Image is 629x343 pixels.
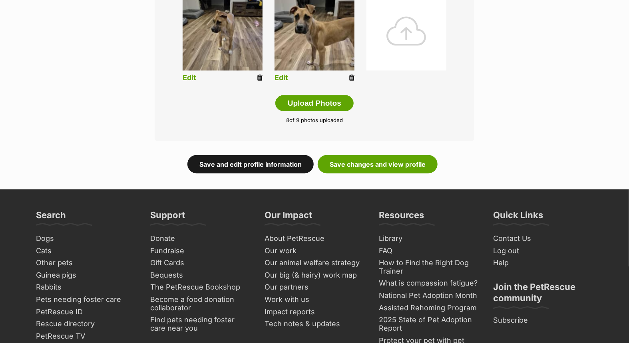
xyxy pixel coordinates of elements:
button: Upload Photos [275,95,354,111]
h3: Resources [379,209,424,225]
a: FAQ [376,245,482,257]
span: 8 [286,117,289,123]
a: Assisted Rehoming Program [376,302,482,315]
a: Help [490,257,596,270]
a: The PetRescue Bookshop [147,282,253,294]
a: Log out [490,245,596,257]
a: National Pet Adoption Month [376,290,482,302]
a: Library [376,233,482,245]
a: Become a food donation collaborator [147,294,253,314]
a: Save changes and view profile [318,155,438,173]
h3: Support [150,209,185,225]
a: Bequests [147,270,253,282]
a: Our partners [261,282,368,294]
a: About PetRescue [261,233,368,245]
a: PetRescue ID [33,306,139,319]
a: What is compassion fatigue? [376,278,482,290]
a: Other pets [33,257,139,270]
a: PetRescue TV [33,331,139,343]
a: Tech notes & updates [261,318,368,331]
a: Find pets needing foster care near you [147,314,253,335]
a: Our work [261,245,368,257]
a: Rabbits [33,282,139,294]
a: Subscribe [490,315,596,327]
a: Guinea pigs [33,270,139,282]
a: Contact Us [490,233,596,245]
a: Pets needing foster care [33,294,139,306]
a: Work with us [261,294,368,306]
a: Rescue directory [33,318,139,331]
p: of 9 photos uploaded [167,116,462,124]
a: Our big (& hairy) work map [261,270,368,282]
a: Impact reports [261,306,368,319]
a: Gift Cards [147,257,253,270]
a: How to Find the Right Dog Trainer [376,257,482,278]
a: Our animal welfare strategy [261,257,368,270]
a: 2025 State of Pet Adoption Report [376,314,482,335]
a: Fundraise [147,245,253,257]
h3: Search [36,209,66,225]
h3: Quick Links [493,209,543,225]
h3: Our Impact [265,209,312,225]
h3: Join the PetRescue community [493,282,593,309]
a: Dogs [33,233,139,245]
a: Edit [275,74,288,82]
a: Cats [33,245,139,257]
a: Donate [147,233,253,245]
a: Save and edit profile information [187,155,314,173]
a: Edit [183,74,196,82]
